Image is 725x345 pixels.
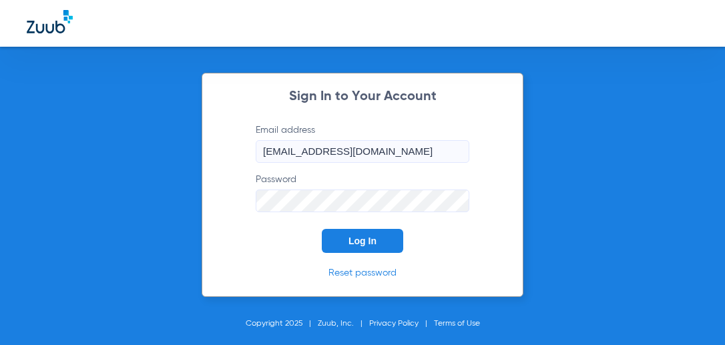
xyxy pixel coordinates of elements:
[246,317,318,330] li: Copyright 2025
[322,229,403,253] button: Log In
[236,90,489,103] h2: Sign In to Your Account
[328,268,397,278] a: Reset password
[318,317,369,330] li: Zuub, Inc.
[256,123,469,163] label: Email address
[27,10,73,33] img: Zuub Logo
[256,190,469,212] input: Password
[348,236,377,246] span: Log In
[256,140,469,163] input: Email address
[369,320,419,328] a: Privacy Policy
[256,173,469,212] label: Password
[434,320,480,328] a: Terms of Use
